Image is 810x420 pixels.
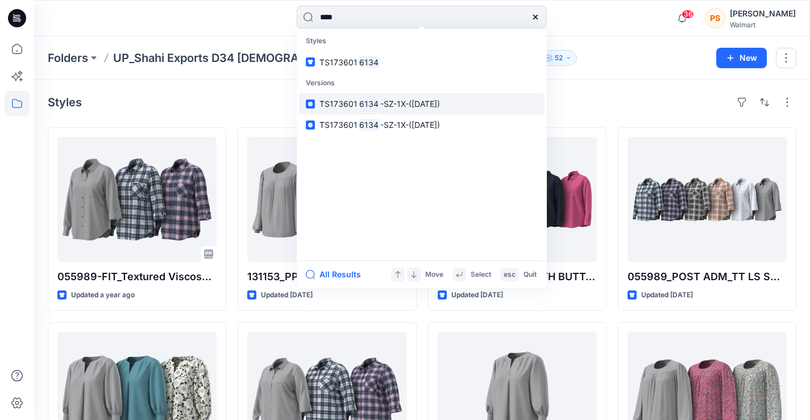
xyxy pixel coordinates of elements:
[628,137,787,262] a: 055989_POST ADM_TT LS SOFT SHIRTS
[57,269,217,285] p: 055989-FIT_Textured Viscose_TT LS SOFT SHIRTS
[425,269,443,281] p: Move
[628,269,787,285] p: 055989_POST ADM_TT LS SOFT SHIRTS
[299,52,545,73] a: TS1736016134
[716,48,767,68] button: New
[71,289,135,301] p: Updated a year ago
[48,50,88,66] a: Folders
[299,31,545,52] p: Styles
[247,137,406,262] a: 131153_PP_SMOCKED YOKE TOP
[705,8,725,28] div: PS
[299,73,545,94] p: Versions
[451,289,503,301] p: Updated [DATE]
[380,120,440,130] span: -SZ-1X-([DATE])
[380,99,440,109] span: -SZ-1X-([DATE])
[299,93,545,114] a: TS1736016134-SZ-1X-([DATE])
[358,56,380,69] mark: 6134
[524,269,537,281] p: Quit
[247,269,406,285] p: 131153_PP_SMOCKED YOKE TOP
[319,120,358,130] span: TS173601
[57,137,217,262] a: 055989-FIT_Textured Viscose_TT LS SOFT SHIRTS
[319,99,358,109] span: TS173601
[504,269,516,281] p: esc
[471,269,491,281] p: Select
[541,50,577,66] button: 52
[261,289,313,301] p: Updated [DATE]
[730,7,796,20] div: [PERSON_NAME]
[358,118,380,131] mark: 6134
[358,97,380,110] mark: 6134
[682,10,694,19] span: 36
[730,20,796,29] div: Walmart
[113,50,333,66] a: UP_Shahi Exports D34 [DEMOGRAPHIC_DATA] Tops
[319,57,358,67] span: TS173601
[555,52,563,64] p: 52
[299,114,545,135] a: TS1736016134-SZ-1X-([DATE])
[48,95,82,109] h4: Styles
[641,289,693,301] p: Updated [DATE]
[306,268,368,281] button: All Results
